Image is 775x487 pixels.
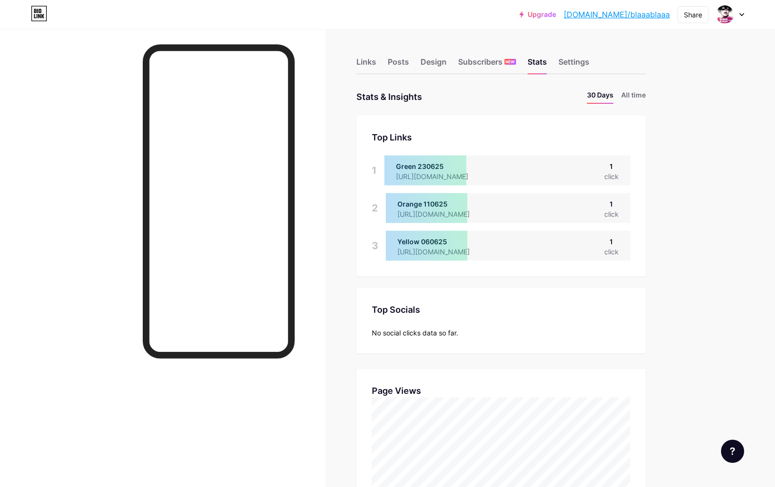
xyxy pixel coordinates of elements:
[604,237,619,247] div: 1
[604,161,619,171] div: 1
[519,11,556,18] a: Upgrade
[621,90,646,104] li: All time
[458,56,516,73] div: Subscribers
[356,90,422,104] div: Stats & Insights
[372,131,630,144] div: Top Links
[421,56,447,73] div: Design
[604,199,619,209] div: 1
[587,90,613,104] li: 30 Days
[372,384,630,397] div: Page Views
[558,56,589,73] div: Settings
[356,56,376,73] div: Links
[372,155,377,185] div: 1
[716,5,734,24] img: blaaablaaa
[604,247,619,257] div: click
[372,193,378,223] div: 2
[388,56,409,73] div: Posts
[684,10,702,20] div: Share
[604,209,619,219] div: click
[372,231,378,261] div: 3
[372,328,630,338] div: No social clicks data so far.
[564,9,670,20] a: [DOMAIN_NAME]/blaaablaaa
[528,56,547,73] div: Stats
[505,59,515,65] span: NEW
[604,171,619,181] div: click
[372,303,630,316] div: Top Socials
